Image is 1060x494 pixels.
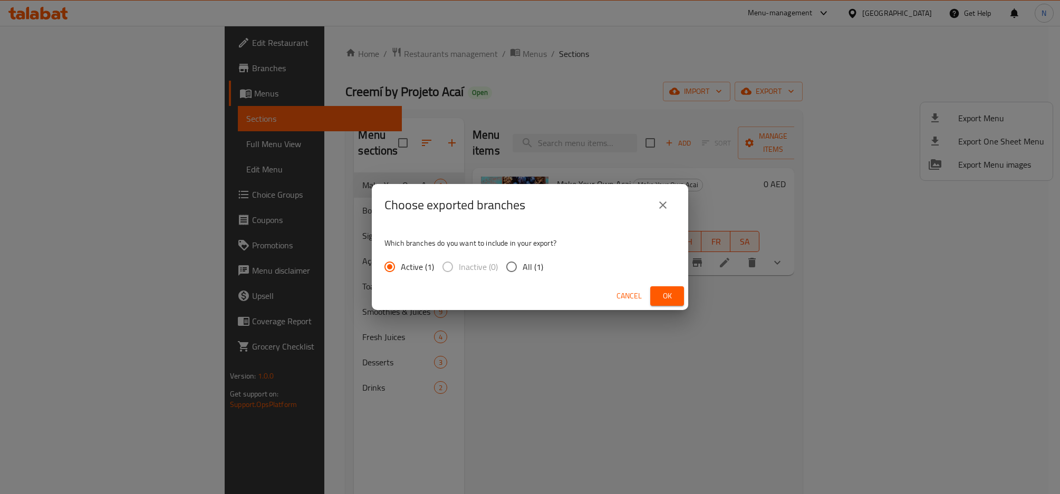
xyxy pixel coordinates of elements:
[659,289,676,303] span: Ok
[384,238,676,248] p: Which branches do you want to include in your export?
[650,286,684,306] button: Ok
[650,192,676,218] button: close
[523,260,543,273] span: All (1)
[459,260,498,273] span: Inactive (0)
[401,260,434,273] span: Active (1)
[384,197,525,214] h2: Choose exported branches
[616,289,642,303] span: Cancel
[612,286,646,306] button: Cancel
